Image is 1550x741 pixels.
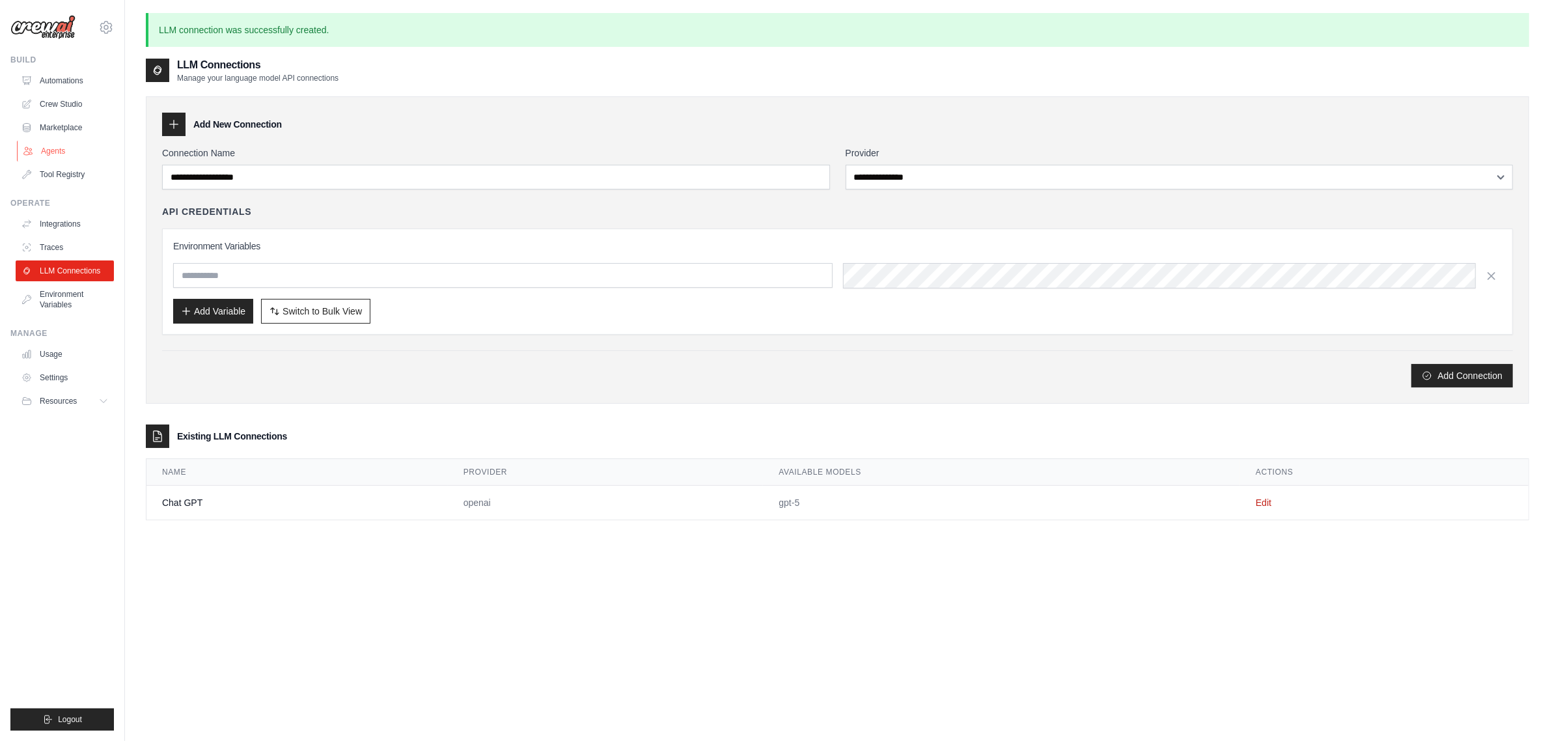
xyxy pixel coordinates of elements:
h3: Environment Variables [173,240,1502,253]
p: LLM connection was successfully created. [146,13,1529,47]
a: Tool Registry [16,164,114,185]
td: gpt-5 [763,485,1240,520]
a: Edit [1256,497,1271,508]
button: Add Variable [173,299,253,324]
td: openai [448,485,764,520]
span: Logout [58,714,82,725]
a: Integrations [16,214,114,234]
div: Operate [10,198,114,208]
button: Resources [16,391,114,412]
th: Provider [448,459,764,486]
a: Traces [16,237,114,258]
button: Switch to Bulk View [261,299,370,324]
a: Automations [16,70,114,91]
a: Crew Studio [16,94,114,115]
h3: Existing LLM Connections [177,430,287,443]
img: Logo [10,15,76,40]
label: Connection Name [162,147,830,160]
span: Switch to Bulk View [283,305,362,318]
a: Settings [16,367,114,388]
h2: LLM Connections [177,57,339,73]
td: Chat GPT [146,485,448,520]
h4: API Credentials [162,205,251,218]
button: Logout [10,708,114,731]
h3: Add New Connection [193,118,282,131]
a: Agents [17,141,115,161]
a: Marketplace [16,117,114,138]
a: Usage [16,344,114,365]
th: Available Models [763,459,1240,486]
div: Build [10,55,114,65]
a: Environment Variables [16,284,114,315]
button: Add Connection [1411,364,1513,387]
a: LLM Connections [16,260,114,281]
th: Name [146,459,448,486]
p: Manage your language model API connections [177,73,339,83]
span: Resources [40,396,77,406]
label: Provider [846,147,1514,160]
th: Actions [1240,459,1529,486]
div: Manage [10,328,114,339]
